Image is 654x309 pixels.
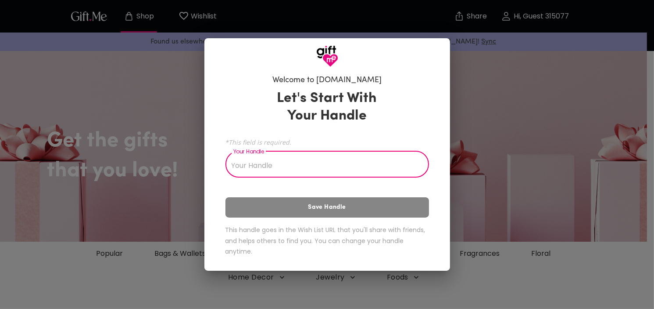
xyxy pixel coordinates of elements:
h3: Let's Start With Your Handle [266,90,388,125]
img: GiftMe Logo [316,45,338,67]
span: *This field is required. [225,138,429,146]
h6: This handle goes in the Wish List URL that you'll share with friends, and helps others to find yo... [225,225,429,257]
h6: Welcome to [DOMAIN_NAME] [272,75,382,86]
input: Your Handle [225,153,419,178]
